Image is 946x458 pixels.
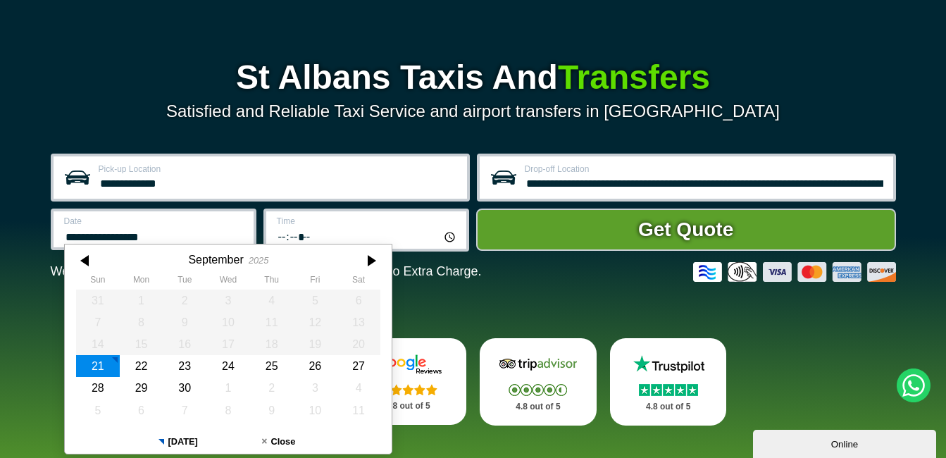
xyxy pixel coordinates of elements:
[476,209,896,251] button: Get Quote
[76,400,120,421] div: 05 October 2025
[206,355,250,377] div: 24 September 2025
[249,377,293,399] div: 02 October 2025
[163,400,206,421] div: 07 October 2025
[249,311,293,333] div: 11 September 2025
[206,400,250,421] div: 08 October 2025
[337,377,380,399] div: 04 October 2025
[206,275,250,289] th: Wednesday
[293,290,337,311] div: 05 September 2025
[337,400,380,421] div: 11 October 2025
[119,400,163,421] div: 06 October 2025
[249,333,293,355] div: 18 September 2025
[163,290,206,311] div: 02 September 2025
[51,264,482,279] p: We Now Accept Card & Contactless Payment In
[127,430,228,454] button: [DATE]
[753,427,939,458] iframe: chat widget
[119,377,163,399] div: 29 September 2025
[337,355,380,377] div: 27 September 2025
[379,384,437,395] img: Stars
[293,275,337,289] th: Friday
[496,354,580,375] img: Tripadvisor
[337,290,380,311] div: 06 September 2025
[76,311,120,333] div: 07 September 2025
[76,377,120,399] div: 28 September 2025
[76,333,120,355] div: 14 September 2025
[693,262,896,282] img: Credit And Debit Cards
[64,217,245,225] label: Date
[163,355,206,377] div: 23 September 2025
[249,290,293,311] div: 04 September 2025
[119,290,163,311] div: 01 September 2025
[206,311,250,333] div: 10 September 2025
[495,398,581,416] p: 4.8 out of 5
[119,355,163,377] div: 22 September 2025
[206,290,250,311] div: 03 September 2025
[248,255,268,266] div: 2025
[277,217,458,225] label: Time
[366,354,450,375] img: Google
[51,101,896,121] p: Satisfied and Reliable Taxi Service and airport transfers in [GEOGRAPHIC_DATA]
[626,354,711,375] img: Trustpilot
[293,377,337,399] div: 03 October 2025
[525,165,885,173] label: Drop-off Location
[626,398,711,416] p: 4.8 out of 5
[188,253,243,266] div: September
[206,333,250,355] div: 17 September 2025
[163,275,206,289] th: Tuesday
[163,377,206,399] div: 30 September 2025
[349,338,466,425] a: Google Stars 4.8 out of 5
[249,400,293,421] div: 09 October 2025
[337,275,380,289] th: Saturday
[99,165,459,173] label: Pick-up Location
[163,311,206,333] div: 09 September 2025
[51,61,896,94] h1: St Albans Taxis And
[119,311,163,333] div: 08 September 2025
[249,275,293,289] th: Thursday
[76,355,120,377] div: 21 September 2025
[337,311,380,333] div: 13 September 2025
[365,397,451,415] p: 4.8 out of 5
[320,264,481,278] span: The Car at No Extra Charge.
[76,290,120,311] div: 31 August 2025
[119,275,163,289] th: Monday
[228,430,329,454] button: Close
[249,355,293,377] div: 25 September 2025
[163,333,206,355] div: 16 September 2025
[509,384,567,396] img: Stars
[558,58,710,96] span: Transfers
[610,338,727,426] a: Trustpilot Stars 4.8 out of 5
[293,333,337,355] div: 19 September 2025
[639,384,698,396] img: Stars
[480,338,597,426] a: Tripadvisor Stars 4.8 out of 5
[206,377,250,399] div: 01 October 2025
[337,333,380,355] div: 20 September 2025
[76,275,120,289] th: Sunday
[119,333,163,355] div: 15 September 2025
[293,311,337,333] div: 12 September 2025
[293,400,337,421] div: 10 October 2025
[293,355,337,377] div: 26 September 2025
